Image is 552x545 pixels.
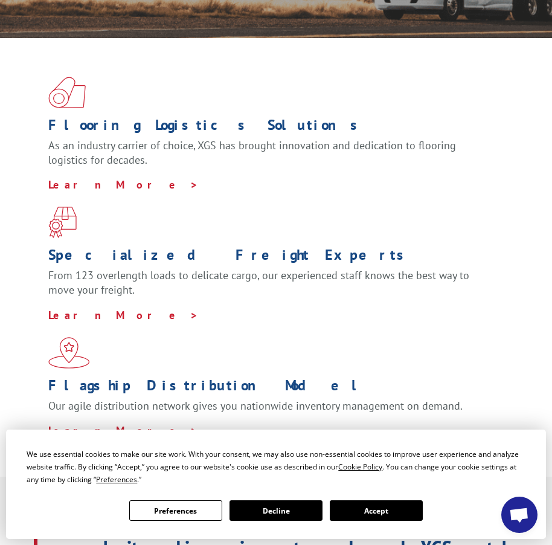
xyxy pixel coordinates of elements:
[48,248,495,268] h1: Specialized Freight Experts
[338,462,382,472] span: Cookie Policy
[330,500,423,521] button: Accept
[48,207,77,238] img: xgs-icon-focused-on-flooring-red
[48,378,495,399] h1: Flagship Distribution Model
[48,424,199,437] a: Learn More >
[96,474,137,485] span: Preferences
[48,77,86,108] img: xgs-icon-total-supply-chain-intelligence-red
[48,268,495,308] p: From 123 overlength loads to delicate cargo, our experienced staff knows the best way to move you...
[48,138,456,167] span: As an industry carrier of choice, XGS has brought innovation and dedication to flooring logistics...
[129,500,222,521] button: Preferences
[48,399,463,413] span: Our agile distribution network gives you nationwide inventory management on demand.
[48,178,199,192] a: Learn More >
[6,430,546,539] div: Cookie Consent Prompt
[27,448,525,486] div: We use essential cookies to make our site work. With your consent, we may also use non-essential ...
[501,497,538,533] a: Open chat
[48,118,495,138] h1: Flooring Logistics Solutions
[48,337,90,369] img: xgs-icon-flagship-distribution-model-red
[229,500,323,521] button: Decline
[48,308,199,322] a: Learn More >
